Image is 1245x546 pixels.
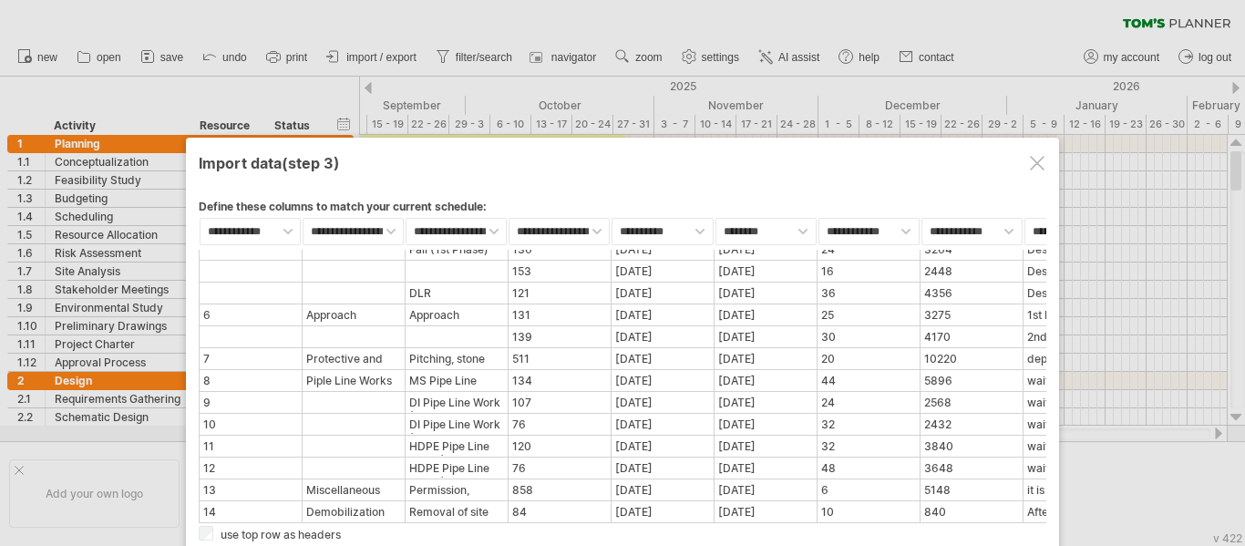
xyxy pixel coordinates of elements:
div: [DATE] [612,262,713,281]
div: 9 [201,393,301,412]
div: 7 [201,349,301,368]
div: 12 [201,458,301,478]
div: depending on drawing [1024,349,1125,368]
div: MS Pipe Line [406,371,507,390]
div: 3840 [921,437,1022,456]
div: 858 [509,480,610,500]
div: [DATE] [715,480,816,500]
div: 511 [509,349,610,368]
div: wait for prior approval and seasonal crop [1024,371,1125,390]
div: HDPE Pipe Line Work (1st Phase) [406,437,507,456]
div: 4170 [921,327,1022,346]
div: DLR [406,283,507,303]
div: [DATE] [715,415,816,434]
div: [DATE] [612,349,713,368]
div: [DATE] [715,349,816,368]
div: 48 [818,458,919,478]
div: 3648 [921,458,1022,478]
div: 44 [818,371,919,390]
div: DI Pipe Line Work (2nd Phase) [406,415,507,434]
div: [DATE] [612,327,713,346]
div: 136 [509,240,610,259]
div: Design works in progress, expected design approval by [DATE] [1024,262,1125,281]
div: 11 [201,437,301,456]
div: [DATE] [715,371,816,390]
div: [DATE] [612,415,713,434]
div: 3275 [921,305,1022,325]
div: Removal of site facilities, clearance [406,502,507,521]
div: 6 [818,480,919,500]
div: Fall (1st Phase) [406,240,507,259]
div: [DATE] [612,240,713,259]
div: 30 [818,327,919,346]
div: 10 [201,415,301,434]
div: 2568 [921,393,1022,412]
div: Pitching, stone toe, turfing, slope protection [406,349,507,368]
div: 120 [509,437,610,456]
div: 32 [818,437,919,456]
div: 24 [818,240,919,259]
div: 134 [509,371,610,390]
div: 10 [818,502,919,521]
div: Miscellaneous Activities [304,480,404,500]
div: DI Pipe Line Work (1st Phase) [406,393,507,412]
div: 8 [201,371,301,390]
div: [DATE] [612,480,713,500]
div: [DATE] [612,437,713,456]
div: [DATE] [715,393,816,412]
div: 25 [818,305,919,325]
div: Piple Line Works [304,371,404,390]
div: 840 [921,502,1022,521]
div: [DATE] [612,458,713,478]
div: Protective and finishing Works [304,349,404,368]
div: HDPE Pipe Line Work (2nd Phase) [406,458,507,478]
div: After completion [1024,502,1125,521]
div: 5896 [921,371,1022,390]
div: [DATE] [715,437,816,456]
div: [DATE] [612,371,713,390]
div: wait for prior approval and seasonal crop [1024,458,1125,478]
div: 2448 [921,262,1022,281]
div: [DATE] [612,305,713,325]
div: Design works in progress, expected design approval by [DATE] and beyond [1024,283,1125,303]
div: Design works in progress, expected design approval by [DATE] [1024,240,1125,259]
div: 36 [818,283,919,303]
div: wait for prior approval and seasonal crop [1024,415,1125,434]
div: Import data [199,146,1046,179]
div: 16 [818,262,919,281]
div: 1st Phase Work [1024,305,1125,325]
div: [DATE] [715,305,816,325]
div: wait for prior approval and seasonal crop [1024,393,1125,412]
div: [DATE] [715,327,816,346]
div: 107 [509,393,610,412]
div: [DATE] [715,283,816,303]
div: it is a prolong activity, which continue and requirement of man power is depends on prior condition [1024,480,1125,500]
div: [DATE] [715,240,816,259]
div: 76 [509,458,610,478]
div: wait for prior approval and seasonal crop [1024,437,1125,456]
div: 20 [818,349,919,368]
div: 10220 [921,349,1022,368]
div: Approach Channel Works [406,305,507,325]
div: 32 [818,415,919,434]
div: 139 [509,327,610,346]
span: (step 3) [282,154,340,172]
div: 5148 [921,480,1022,500]
div: 153 [509,262,610,281]
div: 3264 [921,240,1022,259]
div: Define these columns to match your current schedule: [199,200,1046,217]
div: [DATE] [612,283,713,303]
div: 13 [201,480,301,500]
div: 6 [201,305,301,325]
div: 131 [509,305,610,325]
div: [DATE] [715,458,816,478]
div: [DATE] [715,502,816,521]
div: 76 [509,415,610,434]
div: 2nd Phase Work [1024,327,1125,346]
div: 4356 [921,283,1022,303]
div: 2432 [921,415,1022,434]
div: Demobilization [304,502,404,521]
div: 84 [509,502,610,521]
div: [DATE] [715,262,816,281]
div: 14 [201,502,301,521]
